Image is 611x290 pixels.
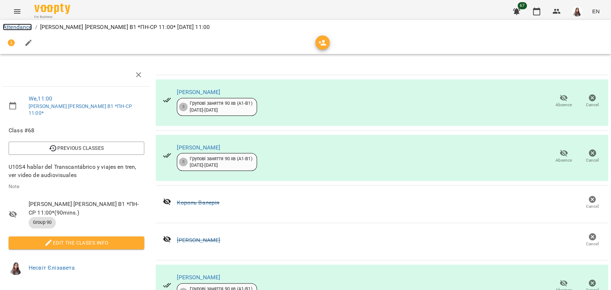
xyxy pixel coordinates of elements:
[556,157,572,163] span: Absence
[29,200,144,217] span: [PERSON_NAME] [PERSON_NAME] В1 *ПН-СР 11:00* ( 90 mins. )
[34,15,70,19] span: For Business
[589,5,602,18] button: EN
[29,219,56,226] span: Group 90
[3,24,32,30] a: Attendance
[14,239,139,247] span: Edit the class's Info
[518,2,527,9] span: 67
[578,193,607,213] button: Cancel
[9,183,144,190] p: Note
[29,95,52,102] a: We , 11:00
[190,156,252,169] div: Групові заняття 90 хв (А1-В1) [DATE] - [DATE]
[549,146,578,166] button: Absence
[586,102,599,108] span: Cancel
[190,100,252,113] div: Групові заняття 90 хв (А1-В1) [DATE] - [DATE]
[29,103,132,116] a: [PERSON_NAME] [PERSON_NAME] В1 *ПН-СР 11:00*
[14,144,139,152] span: Previous Classes
[578,230,607,250] button: Cancel
[586,203,599,210] span: Cancel
[3,23,608,31] nav: breadcrumb
[572,6,582,16] img: a5c51dc64ebbb1389a9d34467d35a8f5.JPG
[9,236,144,249] button: Edit the class's Info
[177,199,219,206] a: Король Валерія
[9,126,144,135] span: Class #68
[179,103,188,111] div: 5
[177,237,220,244] a: [PERSON_NAME]
[592,8,600,15] span: EN
[549,91,578,111] button: Absence
[35,23,37,31] li: /
[34,4,70,14] img: Voopty Logo
[586,157,599,163] span: Cancel
[578,91,607,111] button: Cancel
[179,158,188,166] div: 5
[9,261,23,275] img: a5c51dc64ebbb1389a9d34467d35a8f5.JPG
[9,3,26,20] button: Menu
[177,144,220,151] a: [PERSON_NAME]
[556,102,572,108] span: Absence
[177,274,220,281] a: [PERSON_NAME]
[586,241,599,247] span: Cancel
[40,23,210,31] p: [PERSON_NAME] [PERSON_NAME] В1 *ПН-СР 11:00* [DATE] 11:00
[578,146,607,166] button: Cancel
[177,89,220,95] a: [PERSON_NAME]
[9,163,144,180] p: U10S4 hablar del Transcantábrico y viajes en tren, ver video de audiovisuales
[29,264,75,271] a: Несвіт Єлізавета
[9,142,144,154] button: Previous Classes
